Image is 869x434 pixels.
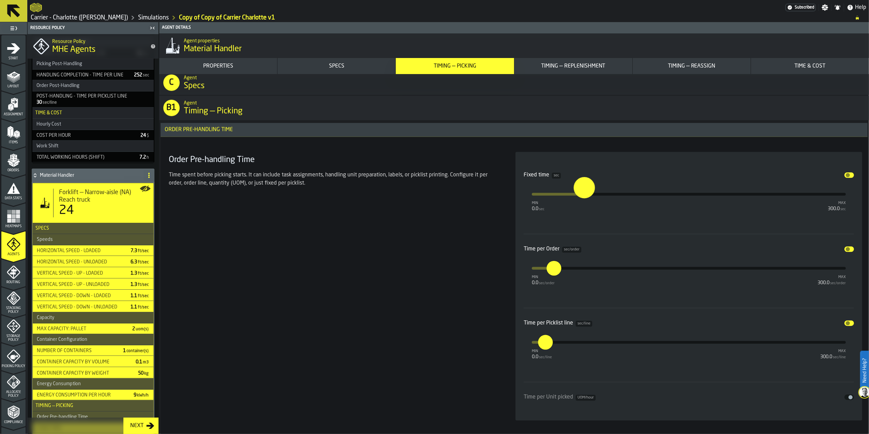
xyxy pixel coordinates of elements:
input: react-aria4212540088-:rhi: react-aria4212540088-:rhi: [573,177,584,198]
div: StatList-item-Horizontal Speed - Loaded [33,245,153,256]
div: Order Post-Handling [32,83,84,88]
div: title-Timing — Picking [159,96,869,120]
div: Order Pre-handling Time [33,414,92,420]
label: button-toggle-Toggle Full Menu [1,24,26,33]
span: 1.1 [131,305,149,309]
h3: title-section-Timing — Picking [33,400,153,411]
div: 0.0 [532,354,552,360]
h3: title-section-Order Pre-handling Time [33,411,153,423]
div: StatList-item-Container Capacity by Volume [33,357,153,367]
h3: title-section-Order Post-Handling [32,80,154,91]
span: Start [1,57,26,60]
header: Resource Policy [28,22,159,34]
div: Time per Picklist line [524,319,592,327]
div: Time spent before picking starts. It can include task assignments, handling unit preparation, lab... [169,171,499,187]
h3: title-section-Energy Consumption [33,378,153,390]
span: 1 [123,348,149,353]
span: sec/line [833,356,846,359]
div: max [818,275,846,279]
div: Container Configuration [33,337,91,342]
div: Vertical Speed - Down - Loaded [34,293,125,299]
span: 2 [132,327,149,331]
li: menu Items [1,119,26,146]
div: Timing — Picking [399,62,511,70]
span: UOM/hour [576,395,596,401]
div: Work Shift [32,143,62,149]
span: sec/line [43,101,57,105]
span: Time & Cost [32,110,62,116]
div: StatList-item-Horizontal Speed - Unloaded [33,257,153,267]
a: logo-header [30,1,42,14]
a: link-to-/wh/i/e074fb63-00ea-4531-a7c9-ea0a191b3e4f/simulations/ccfccd59-815c-44f3-990f-8b1673339644 [179,14,275,21]
span: ft/sec [138,294,149,298]
div: StatList-item-Handling Completion - Time per line [32,70,154,80]
div: StatList-item-Vertical Speed - Down - Unloaded [33,302,153,312]
span: 252 [134,73,150,77]
div: Specs [280,62,393,70]
div: stat-Forklift — Narrow-aisle (NA) Reach truck [33,183,153,223]
input: react-aria4212540088-:reh: react-aria4212540088-:reh: [546,261,552,275]
div: input-slider-Time per Picklist line [524,314,854,363]
div: Menu Subscription [785,4,816,11]
div: StatList-item-Post-Handling - Time per picklist line [32,91,154,107]
span: sec/line [539,356,552,359]
span: Agents [1,252,26,256]
h2: Sub Title [184,99,864,106]
li: menu Allocate Policy [1,371,26,398]
span: Allocate Policy [1,390,26,398]
div: Hourly Cost [32,121,65,127]
span: Data Stats [1,197,26,200]
span: Orders [1,169,26,172]
div: 300.0 [828,206,846,212]
div: max [828,201,846,205]
div: Container Capacity by Weight [34,371,133,376]
h3: title-section-Capacity [33,312,153,323]
label: button-toggle-Show on Map [140,183,151,194]
span: Specs [184,81,205,91]
span: Heatmaps [1,225,26,228]
span: Timing — Picking [33,403,73,408]
span: 30 [36,100,58,105]
div: min [532,349,552,353]
h3: title-section-Specs [33,223,153,234]
label: Need Help? [861,351,868,390]
span: ft/sec [138,260,149,264]
label: button-toggle-Help [844,3,869,12]
div: Total working hours (shift) [34,155,134,160]
div: Title [59,189,148,204]
span: m3 [143,360,149,364]
div: Agent details [161,25,868,30]
div: Vertical Speed - Up - Unloaded [34,282,125,287]
div: title-Material Handler [159,33,869,58]
label: button-toggle-Notifications [831,4,844,11]
span: Help [855,3,866,12]
div: title-MHE Agents [28,34,159,59]
div: StatList-item-Total working hours (shift) [32,152,154,162]
div: Timing — Reassign [635,62,748,70]
div: input-slider-Fixed time [524,165,854,215]
span: ft/sec [138,249,149,253]
button: button-Specs [278,58,395,74]
div: StatList-item-Vertical Speed - Down - Loaded [33,290,153,301]
span: 7.2 [139,155,150,160]
div: 24 [59,204,74,217]
div: StatList-item-Cost per hour [32,130,154,141]
span: Subscribed [795,5,814,10]
span: Material Handler [184,44,242,55]
span: Layout [1,85,26,88]
div: Horizontal Speed - Loaded [34,248,125,254]
button: button-Next [123,418,159,434]
label: button-toggle-Settings [819,4,831,11]
span: ft/sec [138,305,149,309]
li: menu Layout [1,63,26,90]
div: Material Handler [32,169,141,182]
span: Specs [33,226,49,231]
div: Energy Consumption [33,381,85,387]
span: kWh/h [137,393,149,397]
span: $ [147,134,149,138]
span: sec [552,173,561,178]
span: sec/order [562,247,581,252]
span: sec [143,73,149,77]
h3: title-section-Container Configuration [33,334,153,345]
li: menu Assignment [1,91,26,118]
